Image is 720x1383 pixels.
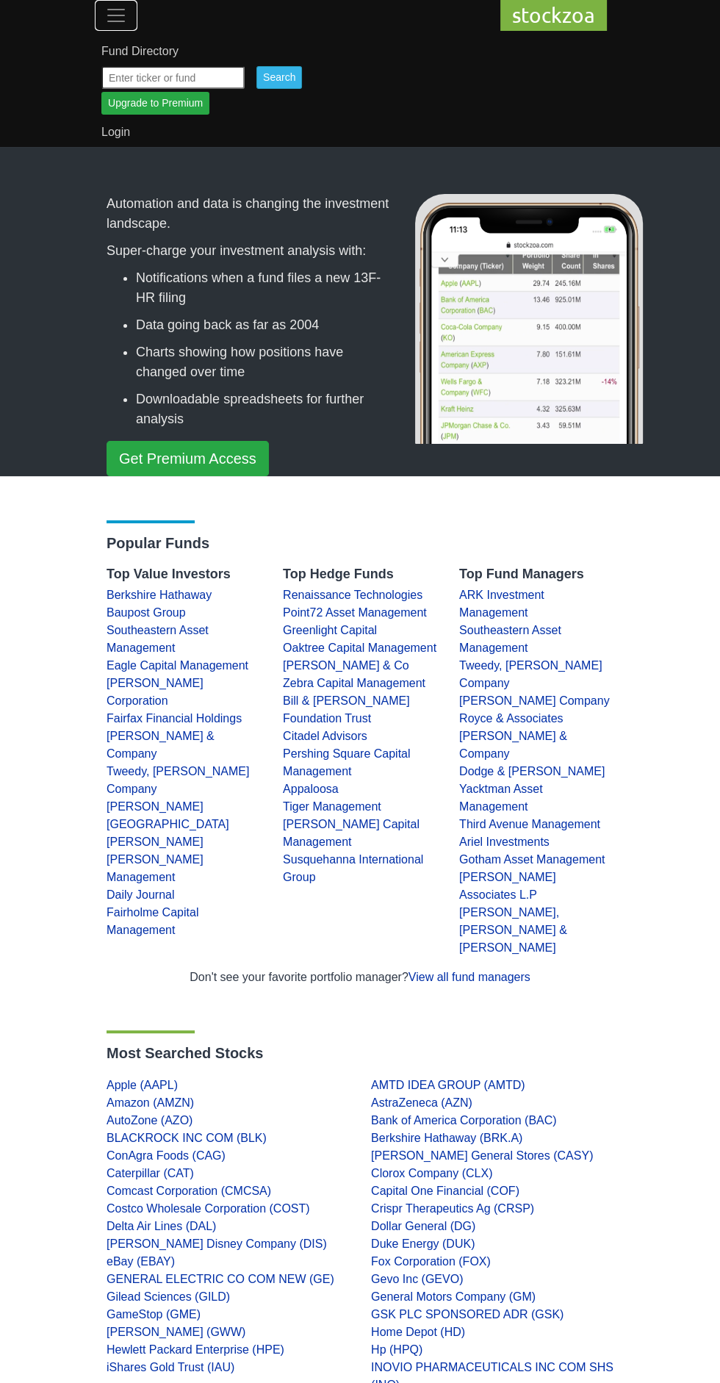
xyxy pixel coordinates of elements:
li: Data going back as far as 2004 [136,315,393,335]
a: Costco Wholesale Corporation (COST) [107,1202,310,1215]
a: Gevo Inc (GEVO) [371,1273,463,1285]
a: Oaktree Capital Management [283,642,436,654]
a: General Motors Company (GM) [371,1290,536,1303]
a: View all fund managers [408,971,530,983]
a: Appaloosa [283,783,339,795]
a: Southeastern Asset Management [107,624,209,654]
a: Dollar General (DG) [371,1220,475,1232]
a: Daily Journal [107,888,174,901]
a: Apple (AAPL) [107,1079,178,1091]
a: Third Avenue Management [459,818,600,830]
a: [PERSON_NAME] & Company [107,730,215,760]
a: [PERSON_NAME] & Company [459,730,567,760]
a: [PERSON_NAME] Company [459,694,610,707]
p: Super-charge your investment analysis with: [107,241,393,261]
div: Don't see your favorite portfolio manager? [107,969,613,986]
button: Toggle navigation [96,1,137,30]
a: Susquehanna International Group [283,853,423,883]
a: Fairholme Capital Management [107,906,198,936]
a: Gotham Asset Management [459,853,605,866]
a: [PERSON_NAME] General Stores (CASY) [371,1149,593,1162]
a: Duke Energy (DUK) [371,1237,475,1250]
a: Clorox Company (CLX) [371,1167,492,1179]
a: GSK PLC SPONSORED ADR (GSK) [371,1308,564,1321]
a: Renaissance Technologies [283,589,422,601]
a: Tweedy, [PERSON_NAME] Company [459,659,602,689]
li: Notifications when a fund files a new 13F-HR filing [136,268,393,308]
li: Charts showing how positions have changed over time [136,342,393,382]
a: [PERSON_NAME] [107,836,204,848]
h3: Popular Funds [107,534,613,552]
a: Bank of America Corporation (BAC) [371,1114,557,1127]
a: [PERSON_NAME][GEOGRAPHIC_DATA] [107,800,229,830]
a: GENERAL ELECTRIC CO COM NEW (GE) [107,1273,334,1285]
a: [PERSON_NAME], [PERSON_NAME] & [PERSON_NAME] [459,906,567,954]
a: Dodge & [PERSON_NAME] [459,765,605,777]
a: Upgrade to Premium [101,92,209,115]
a: BLACKROCK INC COM (BLK) [107,1132,267,1144]
a: Pershing Square Capital Management [283,747,410,777]
a: Hp (HPQ) [371,1343,422,1356]
a: Baupost Group [107,606,186,619]
a: AstraZeneca (AZN) [371,1096,472,1109]
a: Point72 Asset Management [283,606,427,619]
a: Hewlett Packard Enterprise (HPE) [107,1343,284,1356]
a: Berkshire Hathaway (BRK.A) [371,1132,522,1144]
a: [PERSON_NAME] Disney Company (DIS) [107,1237,327,1250]
a: [PERSON_NAME] Management [107,853,204,883]
a: [PERSON_NAME] Capital Management [283,818,420,848]
a: ConAgra Foods (CAG) [107,1149,226,1162]
a: Yacktman Asset Management [459,783,543,813]
a: Home Depot (HD) [371,1326,465,1338]
a: [PERSON_NAME] Associates L.P [459,871,556,901]
a: Ariel Investments [459,836,550,848]
a: Caterpillar (CAT) [107,1167,194,1179]
a: [PERSON_NAME] & Co [283,659,409,672]
a: AMTD IDEA GROUP (AMTD) [371,1079,525,1091]
a: Fund Directory [101,37,619,66]
a: Login [101,118,619,147]
a: Royce & Associates [459,712,563,725]
a: eBay (EBAY) [107,1255,175,1268]
a: Southeastern Asset Management [459,624,561,654]
h3: Most Searched Stocks [107,1044,613,1062]
a: Get Premium Access [107,441,269,476]
a: [PERSON_NAME] (GWW) [107,1326,245,1338]
h4: Top Value Investors [107,567,261,583]
a: Comcast Corporation (CMCSA) [107,1185,271,1197]
input: Search [256,66,302,89]
li: Downloadable spreadsheets for further analysis [136,389,393,429]
a: Fairfax Financial Holdings [107,712,242,725]
img: stockzoa notifications screenshots [419,201,639,716]
p: Automation and data is changing the investment landscape. [107,194,393,234]
a: Gilead Sciences (GILD) [107,1290,230,1303]
a: GameStop (GME) [107,1308,201,1321]
a: Tiger Management [283,800,381,813]
a: ARK Investment Management [459,589,544,619]
a: [PERSON_NAME] Corporation [107,677,204,707]
a: Berkshire Hathaway [107,589,212,601]
a: Eagle Capital Management [107,659,248,672]
a: Tweedy, [PERSON_NAME] Company [107,765,249,795]
a: Zebra Capital Management [283,677,425,689]
a: Delta Air Lines (DAL) [107,1220,216,1232]
a: Greenlight Capital [283,624,377,636]
a: Amazon (AMZN) [107,1096,194,1109]
a: Bill & [PERSON_NAME] Foundation Trust [283,694,409,725]
h4: Top Fund Managers [459,567,613,583]
a: Crispr Therapeutics Ag (CRSP) [371,1202,534,1215]
a: Citadel Advisors [283,730,367,742]
a: Capital One Financial (COF) [371,1185,519,1197]
h4: Top Hedge Funds [283,567,437,583]
a: Fox Corporation (FOX) [371,1255,491,1268]
a: AutoZone (AZO) [107,1114,192,1127]
input: Enter ticker or fund [101,66,245,89]
a: iShares Gold Trust (IAU) [107,1361,234,1373]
